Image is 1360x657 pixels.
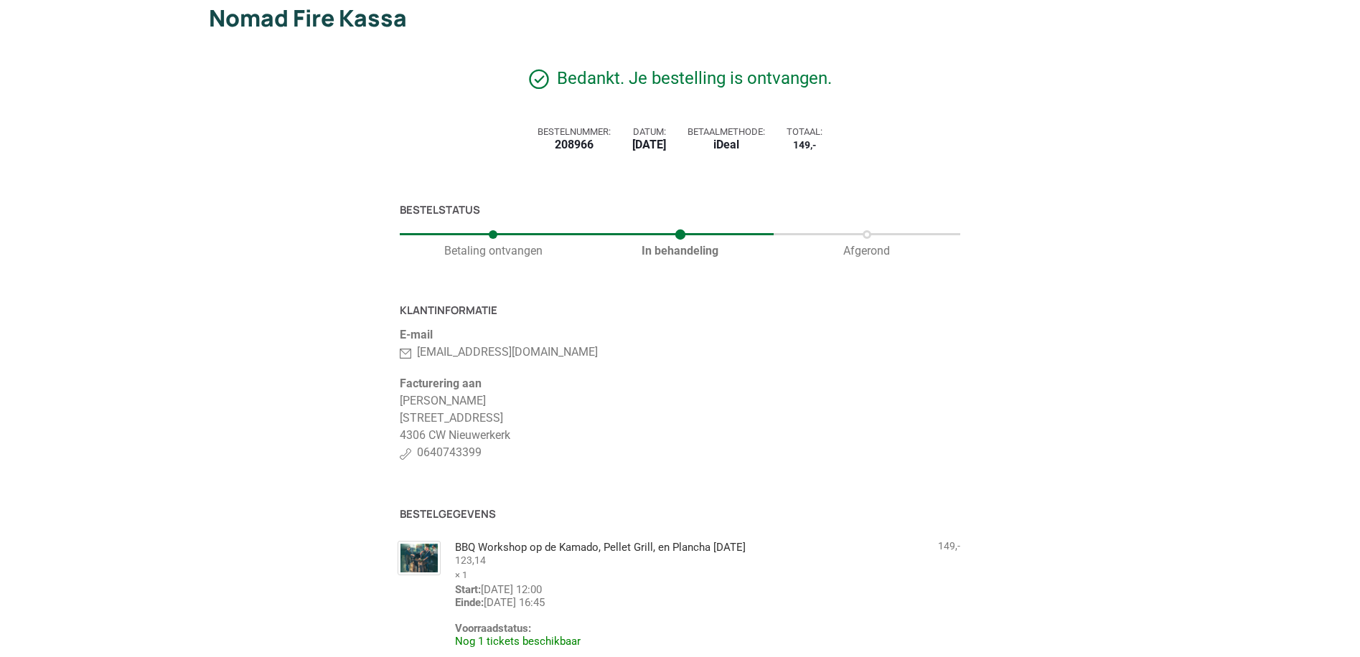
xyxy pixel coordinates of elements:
img: BBQ Workshop duroc de kempen [398,541,441,575]
p: [DATE] 12:00 [455,583,810,596]
address: [PERSON_NAME] [STREET_ADDRESS] 4306 CW Nieuwerkerk [400,392,669,461]
strong: 208966 [538,136,611,153]
p: [DATE] 16:45 [455,596,810,609]
strong: E-mail [400,328,433,341]
li: Bestelnummer: [538,127,611,153]
strong: Voorraadstatus: [455,622,810,635]
li: In behandeling [586,233,773,257]
li: Betaling ontvangen [400,233,586,257]
strong: Start: [455,583,481,596]
h2: Bestelstatus [400,204,480,215]
strong: × 1 [455,567,810,583]
li: Datum: [632,127,666,153]
li: Totaal: [787,127,822,153]
li: Afgerond [774,233,960,257]
h2: Nomad Fire Kassa [209,6,407,29]
a: BBQ Workshop op de Kamado, Pellet Grill, en Plancha [DATE] [455,541,746,554]
p: Nog 1 tickets beschikbaar [455,635,810,648]
strong: [DATE] [632,136,666,153]
strong: Facturering aan [400,377,482,390]
p: 0640743399 [400,444,669,461]
strong: Einde: [455,596,484,609]
h2: Bestelgegevens [400,509,496,519]
strong: iDeal [688,136,765,153]
p: [EMAIL_ADDRESS][DOMAIN_NAME] [400,344,960,361]
li: Betaalmethode: [688,127,765,153]
p: Bedankt. Je bestelling is ontvangen. [385,65,974,91]
h2: Klantinformatie [400,305,497,316]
